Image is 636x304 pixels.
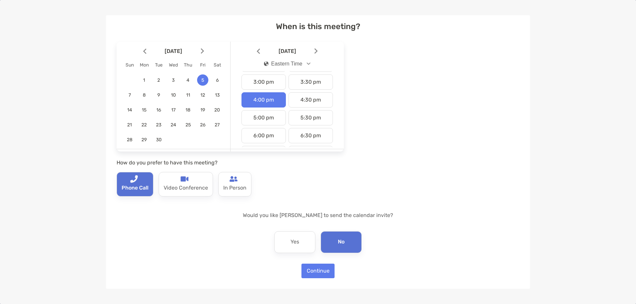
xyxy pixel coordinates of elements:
[201,48,204,54] img: Arrow icon
[143,48,146,54] img: Arrow icon
[212,92,223,98] span: 13
[258,56,316,71] button: iconEastern Time
[183,77,194,83] span: 4
[138,107,150,113] span: 15
[166,62,181,68] div: Wed
[153,77,164,83] span: 2
[261,48,313,54] span: [DATE]
[137,62,151,68] div: Mon
[138,77,150,83] span: 1
[138,137,150,143] span: 29
[212,122,223,128] span: 27
[289,128,333,143] div: 6:30 pm
[124,137,135,143] span: 28
[264,61,302,67] div: Eastern Time
[168,122,179,128] span: 24
[241,110,286,125] div: 5:00 pm
[124,122,135,128] span: 21
[241,92,286,108] div: 4:00 pm
[197,107,208,113] span: 19
[168,107,179,113] span: 17
[183,92,194,98] span: 11
[181,175,188,183] img: type-call
[241,74,286,90] div: 3:00 pm
[117,211,519,219] p: Would you like [PERSON_NAME] to send the calendar invite?
[117,158,344,167] p: How do you prefer to have this meeting?
[153,107,164,113] span: 16
[124,107,135,113] span: 14
[164,183,208,194] p: Video Conference
[307,63,311,65] img: Open dropdown arrow
[183,107,194,113] span: 18
[289,74,333,90] div: 3:30 pm
[257,48,260,54] img: Arrow icon
[197,92,208,98] span: 12
[289,146,333,161] div: 7:30 pm
[117,22,519,31] h4: When is this meeting?
[264,61,269,66] img: icon
[151,62,166,68] div: Tue
[168,92,179,98] span: 10
[122,183,148,194] p: Phone Call
[338,237,344,247] p: No
[130,175,138,183] img: type-call
[301,264,335,278] button: Continue
[181,62,195,68] div: Thu
[289,92,333,108] div: 4:30 pm
[241,146,286,161] div: 7:00 pm
[291,237,299,247] p: Yes
[153,92,164,98] span: 9
[212,77,223,83] span: 6
[124,92,135,98] span: 7
[148,48,199,54] span: [DATE]
[122,62,137,68] div: Sun
[210,62,225,68] div: Sat
[241,128,286,143] div: 6:00 pm
[212,107,223,113] span: 20
[153,122,164,128] span: 23
[168,77,179,83] span: 3
[230,175,238,183] img: type-call
[289,110,333,125] div: 5:30 pm
[223,183,246,194] p: In Person
[197,122,208,128] span: 26
[195,62,210,68] div: Fri
[138,92,150,98] span: 8
[197,77,208,83] span: 5
[314,48,318,54] img: Arrow icon
[138,122,150,128] span: 22
[153,137,164,143] span: 30
[183,122,194,128] span: 25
